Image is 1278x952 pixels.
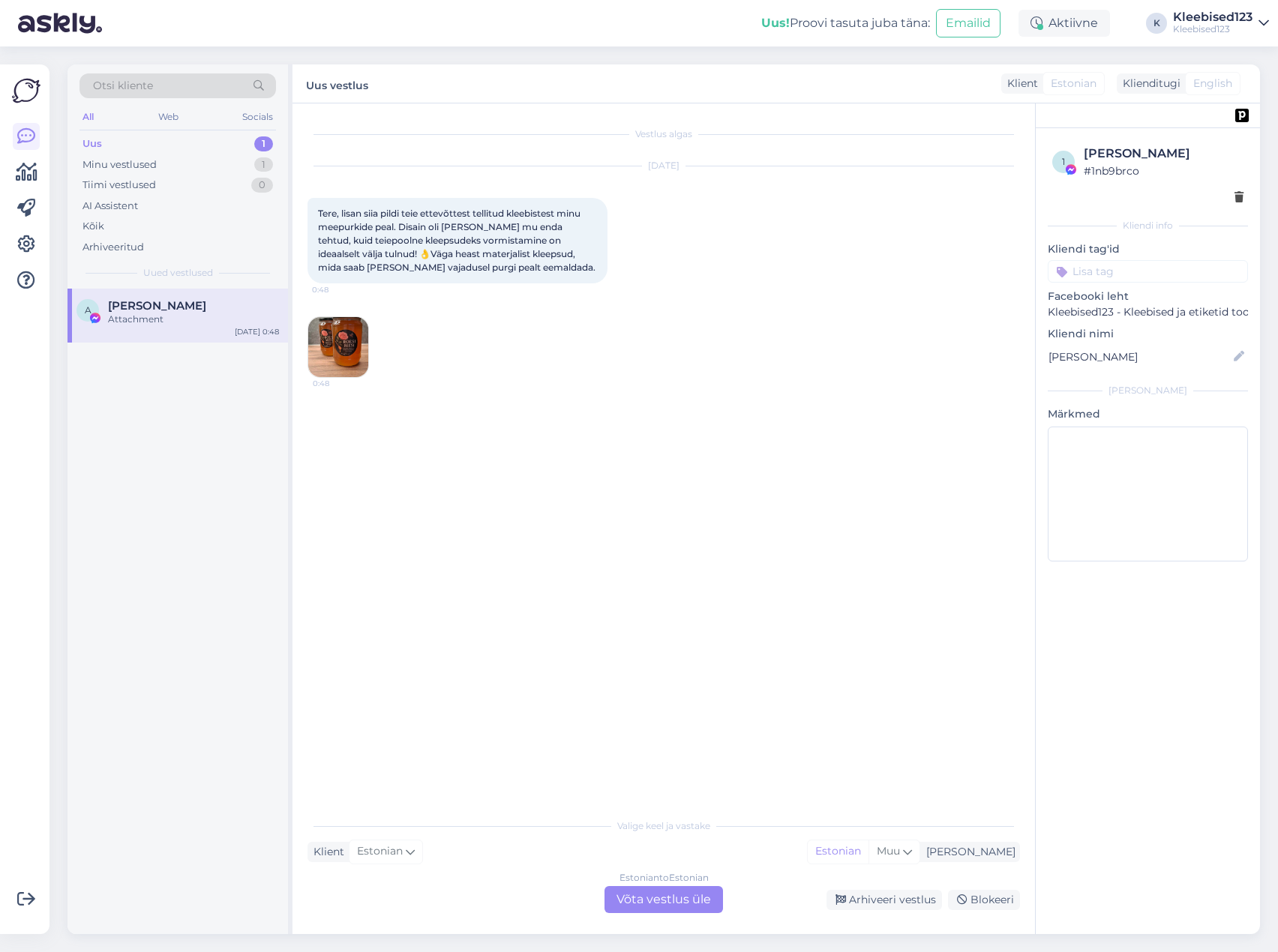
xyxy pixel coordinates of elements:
[108,313,279,326] div: Attachment
[307,127,1020,141] div: Vestlus algas
[143,266,213,280] span: Uued vestlused
[1173,23,1252,35] div: Kleebised123
[82,178,156,193] div: Tiimi vestlused
[254,157,273,172] div: 1
[254,136,273,151] div: 1
[79,107,97,127] div: All
[82,219,104,234] div: Kõik
[82,157,157,172] div: Minu vestlused
[82,199,138,214] div: AI Assistent
[251,178,273,193] div: 0
[235,326,279,337] div: [DATE] 0:48
[808,840,868,863] div: Estonian
[1048,241,1248,257] p: Kliendi tag'id
[93,78,153,94] span: Otsi kliente
[1048,260,1248,283] input: Lisa tag
[306,73,368,94] label: Uus vestlus
[948,890,1020,910] div: Blokeeri
[1084,145,1243,163] div: [PERSON_NAME]
[936,9,1000,37] button: Emailid
[307,819,1020,833] div: Valige keel ja vastake
[1051,76,1096,91] span: Estonian
[1235,109,1249,122] img: pd
[1048,406,1248,422] p: Märkmed
[312,284,368,295] span: 0:48
[155,107,181,127] div: Web
[1193,76,1232,91] span: English
[1001,76,1038,91] div: Klient
[604,886,723,913] div: Võta vestlus üle
[1048,289,1248,304] p: Facebooki leht
[1048,326,1248,342] p: Kliendi nimi
[82,136,102,151] div: Uus
[307,844,344,860] div: Klient
[357,843,403,860] span: Estonian
[1084,163,1243,179] div: # 1nb9brco
[1062,156,1065,167] span: 1
[1048,304,1248,320] p: Kleebised123 - Kleebised ja etiketid toodetele ning kleebised autodele.
[1117,76,1180,91] div: Klienditugi
[1018,10,1110,37] div: Aktiivne
[85,304,91,316] span: A
[12,76,40,105] img: Askly Logo
[1173,11,1269,35] a: Kleebised123Kleebised123
[108,299,206,313] span: Anette Roes
[920,844,1015,860] div: [PERSON_NAME]
[1048,349,1231,365] input: Lisa nimi
[82,240,144,255] div: Arhiveeritud
[761,14,930,32] div: Proovi tasuta juba täna:
[308,317,368,377] img: Attachment
[619,871,709,885] div: Estonian to Estonian
[1146,13,1167,34] div: K
[1048,384,1248,397] div: [PERSON_NAME]
[1173,11,1252,23] div: Kleebised123
[761,16,790,30] b: Uus!
[313,378,369,389] span: 0:48
[239,107,276,127] div: Socials
[877,844,900,858] span: Muu
[1048,219,1248,232] div: Kliendi info
[318,208,595,273] span: Tere, lisan siia pildi teie ettevõttest tellitud kleebistest minu meepurkide peal. Disain oli [PE...
[826,890,942,910] div: Arhiveeri vestlus
[307,159,1020,172] div: [DATE]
